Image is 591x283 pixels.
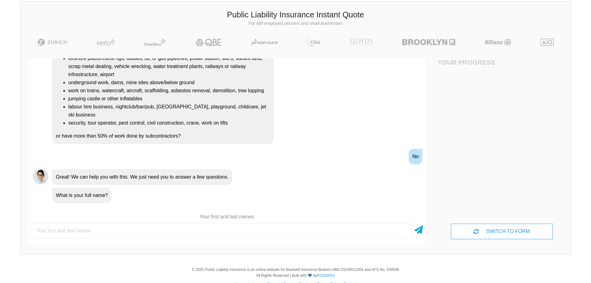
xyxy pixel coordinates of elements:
[68,95,270,103] li: jumping castle or other inflatables
[93,39,117,46] img: Vero | Public Liability Insurance
[68,54,270,79] li: offshore platforms/oil rigs, utilities, oil, or gas pipelines, power station, silo's, vacant land...
[538,39,556,46] img: AIG | Public Liability Insurance
[481,39,514,46] img: Allianz | Public Liability Insurance
[68,119,270,127] li: security, tour operator, pest control, civil construction, crane, work on lifts
[68,87,270,95] li: work on trains, watercraft, aircraft, scaffolding, asbestos removal, demolition, tree lopping
[400,39,458,46] img: Brooklyn | Public Liability Insurance
[30,223,412,239] input: Your first and last names
[68,103,270,119] li: labour hire business, nightclub/bar/pub, [GEOGRAPHIC_DATA], playground, childcare, jet ski business
[304,39,323,46] img: CGU | Public Liability Insurance
[25,9,566,21] h3: Public Liability Insurance Instant Quote
[346,39,376,46] img: LLOYD's | Public Liability Insurance
[192,39,225,46] img: QBE | Public Liability Insurance
[28,213,425,220] p: Your first and last names
[52,188,111,203] div: What is your full name?
[35,39,70,46] img: Zurich | Public Liability Insurance
[52,27,273,144] div: Do you undertake any work on or operate a business that is/has a: or have more than 50% of work d...
[409,149,422,164] div: No
[68,79,270,87] li: underground work, dams, mine sites above/below ground
[25,21,566,27] p: For self employed persons and small businesses
[141,39,169,46] img: Steadfast | Public Liability Insurance
[451,224,553,239] div: SWITCH TO FORM
[52,170,232,185] div: Great! We can help you with this. We just need you to answer a few questions.
[438,58,502,66] h4: Your Progress
[317,273,335,278] a: FONSEKA
[249,39,280,46] img: Protecsure | Public Liability Insurance
[33,169,48,184] img: Chatbot | PLI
